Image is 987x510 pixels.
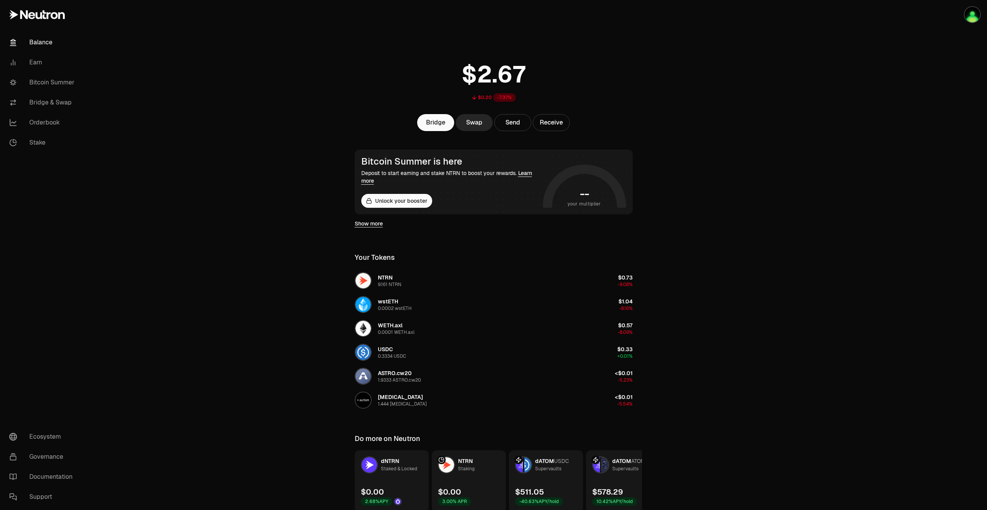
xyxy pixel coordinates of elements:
a: Stake [3,133,83,153]
div: 9.161 NTRN [378,281,401,288]
div: Staking [458,465,475,473]
a: Bitcoin Summer [3,72,83,93]
div: 10.42% APY/hold [592,497,637,506]
span: $0.57 [618,322,633,329]
button: WETH.axl LogoWETH.axl0.0001 WETH.axl$0.57-8.09% [350,317,637,340]
a: Support [3,487,83,507]
div: Staked & Locked [381,465,417,473]
div: -7.37% [493,93,516,102]
div: Do more on Neutron [355,433,420,444]
div: Supervaults [612,465,638,473]
div: 0.3334 USDC [378,353,406,359]
div: 3.00% APR [438,497,471,506]
div: 2.68% APY [361,497,392,506]
img: ASTRO.cw20 Logo [355,369,371,384]
img: NTRN Logo [355,273,371,288]
a: Swap [456,114,493,131]
img: USDC Logo [355,345,371,360]
a: Orderbook [3,113,83,133]
div: 0.0001 WETH.axl [378,329,414,335]
img: USDC Logo [524,457,531,473]
span: your multiplier [568,200,601,208]
span: ASTRO.cw20 [378,370,412,377]
h1: -- [580,188,589,200]
img: dNTRN Logo [362,457,377,473]
img: AUTISM Logo [355,392,371,408]
button: Send [494,114,531,131]
span: USDC [378,346,393,353]
span: $0.33 [617,346,633,353]
span: dATOM [535,458,554,465]
span: ATOM [631,458,645,465]
span: -5.23% [618,377,633,383]
span: [MEDICAL_DATA] [378,394,423,401]
img: wstETH Logo [355,297,371,312]
span: WETH.axl [378,322,403,329]
span: dATOM [612,458,631,465]
span: $0.73 [618,274,633,281]
div: $578.29 [592,486,623,497]
a: Ecosystem [3,427,83,447]
span: <$0.01 [615,370,633,377]
button: ASTRO.cw20 LogoASTRO.cw201.9333 ASTRO.cw20<$0.01-5.23% [350,365,637,388]
span: <$0.01 [615,394,633,401]
div: 0.0002 wstETH [378,305,412,311]
div: $0.00 [361,486,384,497]
a: Governance [3,447,83,467]
div: 1.444 [MEDICAL_DATA] [378,401,427,407]
button: USDC LogoUSDC0.3334 USDC$0.33+0.01% [350,341,637,364]
div: Bitcoin Summer is here [361,156,540,167]
button: Unlock your booster [361,194,432,208]
span: -8.09% [618,329,633,335]
img: portefeuilleterra [965,7,980,22]
a: Show more [355,220,383,227]
span: USDC [554,458,569,465]
a: Earn [3,52,83,72]
button: AUTISM Logo[MEDICAL_DATA]1.444 [MEDICAL_DATA]<$0.01-5.54% [350,389,637,412]
span: -5.54% [617,401,633,407]
div: $0.20 [478,94,492,101]
img: ATOM Logo [601,457,608,473]
a: Bridge [417,114,454,131]
div: Deposit to start earning and stake NTRN to boost your rewards. [361,169,540,185]
span: $1.04 [618,298,633,305]
img: dATOM Logo [516,457,523,473]
span: +0.01% [617,353,633,359]
div: -40.63% APY/hold [515,497,563,506]
a: Balance [3,32,83,52]
a: Documentation [3,467,83,487]
span: -9.08% [618,281,633,288]
a: Bridge & Swap [3,93,83,113]
span: wstETH [378,298,398,305]
span: NTRN [458,458,473,465]
img: NTRN Logo [439,457,454,473]
img: WETH.axl Logo [355,321,371,336]
span: -8.16% [619,305,633,311]
div: $0.00 [438,486,461,497]
img: dATOM Logo [593,457,600,473]
button: NTRN LogoNTRN9.161 NTRN$0.73-9.08% [350,269,637,292]
div: $511.05 [515,486,544,497]
span: NTRN [378,274,392,281]
div: 1.9333 ASTRO.cw20 [378,377,421,383]
div: Your Tokens [355,252,395,263]
img: Drop [395,498,401,505]
span: dNTRN [381,458,399,465]
button: Receive [533,114,570,131]
div: Supervaults [535,465,561,473]
button: wstETH LogowstETH0.0002 wstETH$1.04-8.16% [350,293,637,316]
